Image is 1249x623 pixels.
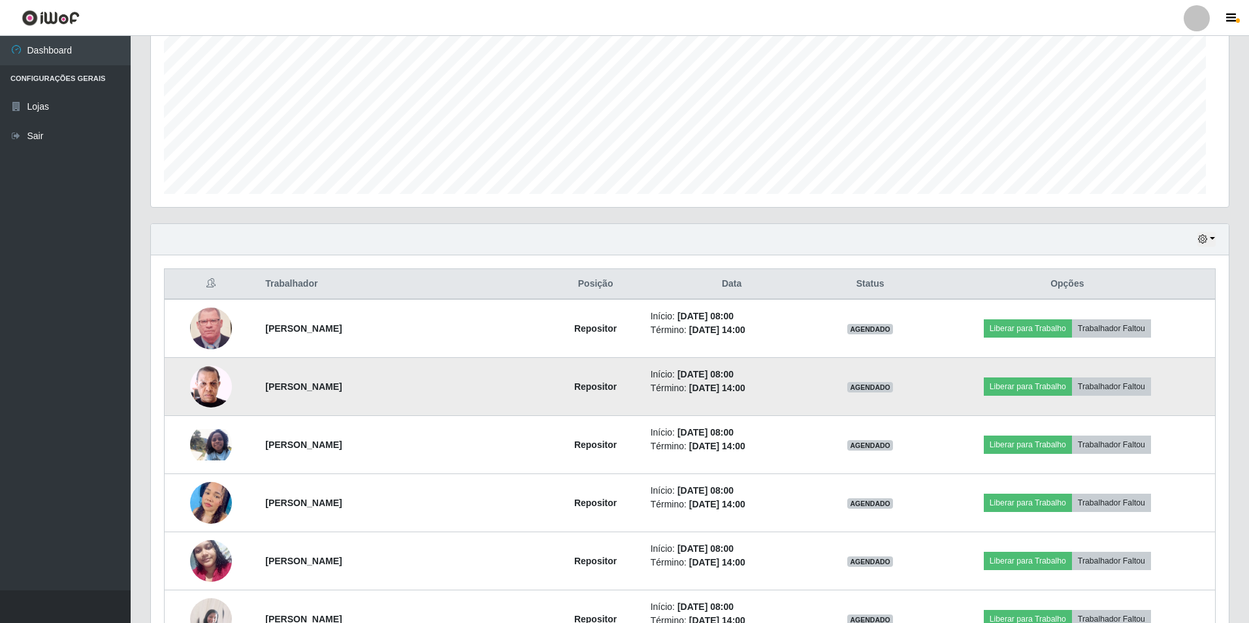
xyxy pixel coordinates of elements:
th: Opções [920,269,1216,300]
time: [DATE] 08:00 [677,311,734,321]
strong: [PERSON_NAME] [265,439,342,450]
strong: [PERSON_NAME] [265,323,342,334]
li: Início: [651,310,813,323]
li: Término: [651,439,813,453]
button: Liberar para Trabalho [984,319,1072,338]
button: Trabalhador Faltou [1072,436,1151,454]
strong: Repositor [574,556,617,566]
img: 1753795450805.jpeg [190,458,232,549]
strong: Repositor [574,439,617,450]
th: Posição [549,269,643,300]
time: [DATE] 08:00 [677,601,734,612]
button: Trabalhador Faltou [1072,377,1151,396]
button: Liberar para Trabalho [984,436,1072,454]
time: [DATE] 14:00 [689,383,745,393]
th: Trabalhador [257,269,548,300]
img: 1750202852235.jpeg [190,301,232,356]
img: 1752502072081.jpeg [190,359,232,414]
li: Término: [651,556,813,569]
strong: Repositor [574,498,617,508]
span: AGENDADO [847,556,893,567]
button: Liberar para Trabalho [984,377,1072,396]
img: 1753190771762.jpeg [190,429,232,460]
strong: Repositor [574,323,617,334]
strong: [PERSON_NAME] [265,498,342,508]
time: [DATE] 14:00 [689,557,745,567]
time: [DATE] 14:00 [689,441,745,451]
span: AGENDADO [847,498,893,509]
time: [DATE] 08:00 [677,427,734,438]
time: [DATE] 14:00 [689,325,745,335]
button: Liberar para Trabalho [984,552,1072,570]
button: Liberar para Trabalho [984,494,1072,512]
li: Início: [651,600,813,614]
img: CoreUI Logo [22,10,80,26]
button: Trabalhador Faltou [1072,552,1151,570]
time: [DATE] 14:00 [689,499,745,509]
img: 1755724312093.jpeg [190,533,232,588]
th: Data [643,269,821,300]
li: Término: [651,381,813,395]
time: [DATE] 08:00 [677,369,734,379]
li: Início: [651,484,813,498]
li: Término: [651,323,813,337]
strong: Repositor [574,381,617,392]
strong: [PERSON_NAME] [265,381,342,392]
span: AGENDADO [847,324,893,334]
li: Início: [651,368,813,381]
time: [DATE] 08:00 [677,485,734,496]
th: Status [821,269,920,300]
li: Término: [651,498,813,511]
button: Trabalhador Faltou [1072,494,1151,512]
span: AGENDADO [847,382,893,392]
strong: [PERSON_NAME] [265,556,342,566]
time: [DATE] 08:00 [677,543,734,554]
li: Início: [651,542,813,556]
li: Início: [651,426,813,439]
span: AGENDADO [847,440,893,451]
button: Trabalhador Faltou [1072,319,1151,338]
